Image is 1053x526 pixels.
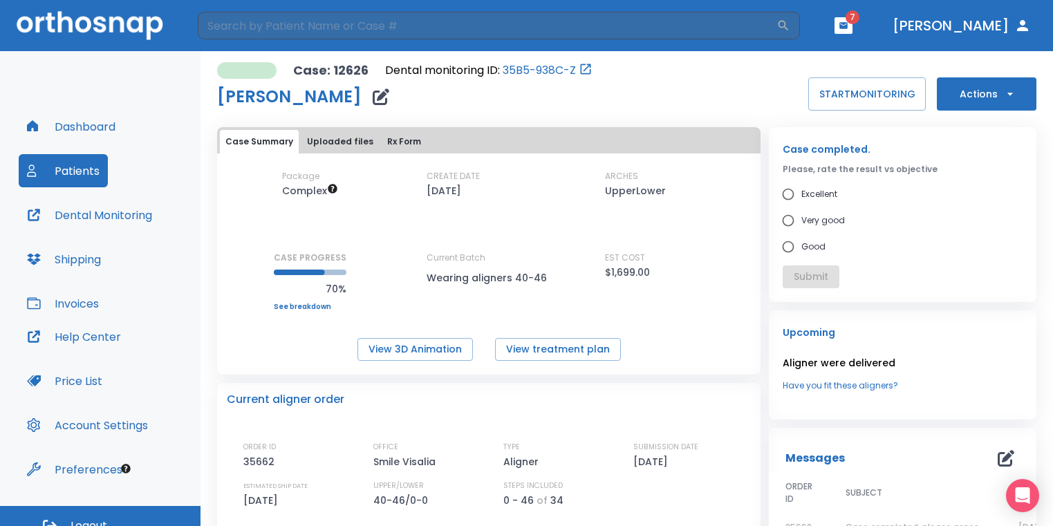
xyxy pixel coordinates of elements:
button: Actions [937,77,1036,111]
button: View 3D Animation [357,338,473,361]
p: CASE PROGRESS [274,252,346,264]
a: See breakdown [274,303,346,311]
button: STARTMONITORING [808,77,926,111]
button: Dental Monitoring [19,198,160,232]
a: Have you fit these aligners? [783,379,1023,392]
button: Rx Form [382,130,427,153]
p: CREATE DATE [427,170,480,182]
p: Please, rate the result vs objective [783,163,1023,176]
input: Search by Patient Name or Case # [198,12,776,39]
p: SUBMISSION DATE [633,441,698,453]
p: [DATE] [427,182,461,199]
p: 40-46/0-0 [373,492,433,509]
p: [DATE] [243,492,283,509]
img: Orthosnap [17,11,163,39]
button: Price List [19,364,111,397]
p: 35662 [243,453,279,470]
p: Case: 12626 [293,62,369,79]
button: Preferences [19,453,131,486]
p: STEPS INCLUDED [503,480,563,492]
p: Aligner were delivered [783,355,1023,371]
p: OFFICE [373,441,398,453]
button: [PERSON_NAME] [887,13,1036,38]
p: Messages [785,450,845,467]
p: ARCHES [605,170,638,182]
button: Case Summary [220,130,299,153]
span: Good [801,238,826,255]
p: 70% [274,281,346,297]
p: Dental monitoring ID: [385,62,500,79]
div: tabs [220,130,758,153]
p: UPPER/LOWER [373,480,424,492]
h1: [PERSON_NAME] [217,88,362,105]
span: ORDER ID [785,480,812,505]
p: 34 [550,492,563,509]
button: Invoices [19,287,107,320]
span: Excellent [801,186,837,203]
span: SUBJECT [846,487,882,499]
p: TYPE [503,441,520,453]
button: Patients [19,154,108,187]
div: Tooltip anchor [120,462,132,475]
p: Current aligner order [227,391,344,408]
span: Up to 50 Steps (100 aligners) [282,184,338,198]
p: Current Batch [427,252,551,264]
div: Open patient in dental monitoring portal [385,62,593,79]
span: 7 [846,10,859,24]
p: Case completed. [783,141,1023,158]
button: Uploaded files [301,130,379,153]
p: ESTIMATED SHIP DATE [243,480,308,492]
button: Help Center [19,320,129,353]
p: Smile Visalia [373,453,440,470]
span: Very good [801,212,845,229]
p: Aligner [503,453,543,470]
p: Package [282,170,319,182]
button: View treatment plan [495,338,621,361]
p: EST COST [605,252,645,264]
p: [DATE] [633,453,673,470]
p: of [537,492,548,509]
p: UpperLower [605,182,666,199]
div: Open Intercom Messenger [1006,479,1039,512]
a: 35B5-938C-Z [503,62,576,79]
button: Dashboard [19,110,124,143]
p: Wearing aligners 40-46 [427,270,551,286]
p: 0 - 46 [503,492,534,509]
p: ORDER ID [243,441,276,453]
button: Shipping [19,243,109,276]
p: $1,699.00 [605,264,650,281]
button: Account Settings [19,408,156,442]
p: Upcoming [783,324,1023,341]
